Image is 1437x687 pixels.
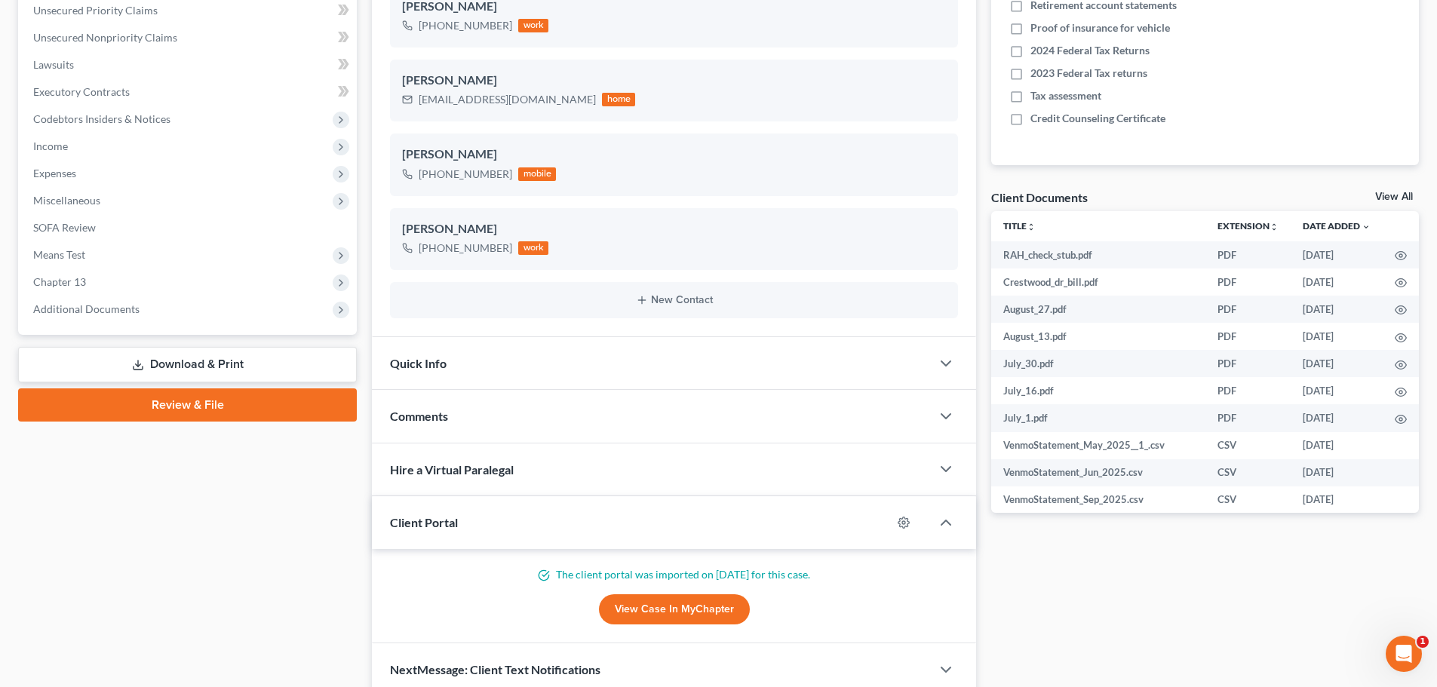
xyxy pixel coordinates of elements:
[419,92,596,107] div: [EMAIL_ADDRESS][DOMAIN_NAME]
[1205,296,1291,323] td: PDF
[21,24,357,51] a: Unsecured Nonpriority Claims
[991,432,1205,459] td: VenmoStatement_May_2025__1_.csv
[33,194,100,207] span: Miscellaneous
[33,167,76,179] span: Expenses
[390,662,600,676] span: NextMessage: Client Text Notifications
[1270,222,1279,232] i: unfold_more
[390,409,448,423] span: Comments
[991,486,1205,514] td: VenmoStatement_Sep_2025.csv
[991,323,1205,350] td: August_13.pdf
[1205,323,1291,350] td: PDF
[1303,220,1371,232] a: Date Added expand_more
[1030,111,1165,126] span: Credit Counseling Certificate
[991,268,1205,296] td: Crestwood_dr_bill.pdf
[419,241,512,256] div: [PHONE_NUMBER]
[402,72,946,90] div: [PERSON_NAME]
[1030,20,1170,35] span: Proof of insurance for vehicle
[18,388,357,422] a: Review & File
[991,404,1205,431] td: July_1.pdf
[991,241,1205,268] td: RAH_check_stub.pdf
[390,462,514,477] span: Hire a Virtual Paralegal
[1205,404,1291,431] td: PDF
[390,515,458,529] span: Client Portal
[1362,222,1371,232] i: expand_more
[33,4,158,17] span: Unsecured Priority Claims
[1291,459,1383,486] td: [DATE]
[1291,377,1383,404] td: [DATE]
[1291,241,1383,268] td: [DATE]
[991,459,1205,486] td: VenmoStatement_Jun_2025.csv
[18,347,357,382] a: Download & Print
[1205,241,1291,268] td: PDF
[402,220,946,238] div: [PERSON_NAME]
[1205,432,1291,459] td: CSV
[1030,66,1147,81] span: 2023 Federal Tax returns
[1291,323,1383,350] td: [DATE]
[991,350,1205,377] td: July_30.pdf
[33,112,170,125] span: Codebtors Insiders & Notices
[33,140,68,152] span: Income
[33,302,140,315] span: Additional Documents
[402,146,946,164] div: [PERSON_NAME]
[1291,432,1383,459] td: [DATE]
[33,221,96,234] span: SOFA Review
[599,594,750,624] a: View Case in MyChapter
[518,19,548,32] div: work
[991,189,1088,205] div: Client Documents
[21,78,357,106] a: Executory Contracts
[33,85,130,98] span: Executory Contracts
[419,167,512,182] div: [PHONE_NUMBER]
[1027,222,1036,232] i: unfold_more
[1291,296,1383,323] td: [DATE]
[1217,220,1279,232] a: Extensionunfold_more
[1205,486,1291,514] td: CSV
[1030,88,1101,103] span: Tax assessment
[1205,350,1291,377] td: PDF
[1030,43,1150,58] span: 2024 Federal Tax Returns
[1417,636,1429,648] span: 1
[1003,220,1036,232] a: Titleunfold_more
[21,51,357,78] a: Lawsuits
[33,275,86,288] span: Chapter 13
[33,58,74,71] span: Lawsuits
[1375,192,1413,202] a: View All
[518,241,548,255] div: work
[402,294,946,306] button: New Contact
[1291,268,1383,296] td: [DATE]
[602,93,635,106] div: home
[1291,486,1383,514] td: [DATE]
[1205,459,1291,486] td: CSV
[33,31,177,44] span: Unsecured Nonpriority Claims
[390,356,447,370] span: Quick Info
[21,214,357,241] a: SOFA Review
[1386,636,1422,672] iframe: Intercom live chat
[1291,350,1383,377] td: [DATE]
[1205,268,1291,296] td: PDF
[1291,404,1383,431] td: [DATE]
[991,296,1205,323] td: August_27.pdf
[1205,377,1291,404] td: PDF
[991,377,1205,404] td: July_16.pdf
[419,18,512,33] div: [PHONE_NUMBER]
[518,167,556,181] div: mobile
[390,567,958,582] p: The client portal was imported on [DATE] for this case.
[33,248,85,261] span: Means Test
